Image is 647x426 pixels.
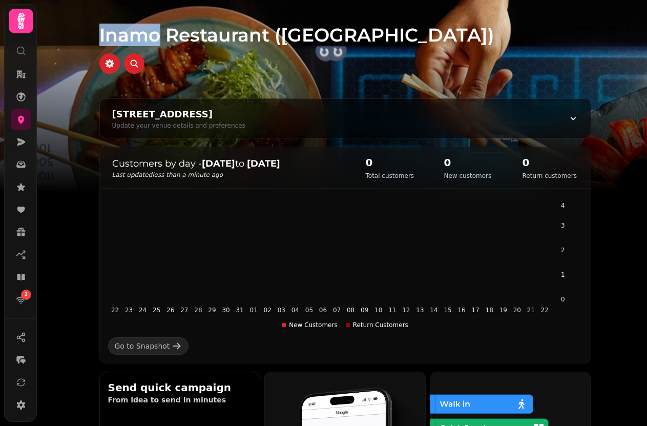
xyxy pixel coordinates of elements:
tspan: 18 [485,307,493,314]
h2: 0 [366,155,414,170]
tspan: 26 [166,307,174,314]
h2: 0 [523,155,577,170]
h2: Send quick campaign [108,380,252,395]
tspan: 11 [388,307,396,314]
tspan: 08 [346,307,354,314]
div: Update your venue details and preferences [112,121,245,130]
div: Go to Snapshot [115,341,170,351]
strong: [DATE] [202,158,235,169]
tspan: 14 [430,307,437,314]
p: From idea to send in minutes [108,395,252,405]
h2: 0 [444,155,492,170]
tspan: 02 [263,307,271,314]
tspan: 25 [153,307,160,314]
tspan: 09 [361,307,368,314]
strong: [DATE] [247,158,280,169]
tspan: 31 [236,307,243,314]
tspan: 1 [561,271,565,278]
tspan: 20 [513,307,520,314]
tspan: 21 [527,307,534,314]
tspan: 13 [416,307,424,314]
tspan: 12 [402,307,410,314]
tspan: 17 [471,307,479,314]
p: Total customers [366,172,414,180]
p: Last updated less than a minute ago [112,171,345,179]
tspan: 10 [374,307,382,314]
tspan: 4 [561,202,565,209]
tspan: 27 [180,307,188,314]
tspan: 16 [457,307,465,314]
span: 2 [25,291,28,298]
tspan: 29 [208,307,216,314]
div: Return Customers [346,321,408,329]
tspan: 07 [332,307,340,314]
tspan: 28 [194,307,202,314]
p: New customers [444,172,492,180]
tspan: 19 [499,307,507,314]
tspan: 15 [444,307,451,314]
tspan: 22 [111,307,118,314]
tspan: 30 [222,307,229,314]
tspan: 0 [561,296,565,303]
tspan: 2 [561,247,565,254]
tspan: 03 [277,307,285,314]
tspan: 22 [540,307,548,314]
tspan: 23 [124,307,132,314]
div: [STREET_ADDRESS] [112,107,245,121]
a: Go to Snapshot [108,337,189,355]
tspan: 3 [561,222,565,229]
tspan: 01 [249,307,257,314]
tspan: 24 [139,307,147,314]
tspan: 04 [291,307,299,314]
div: New Customers [282,321,338,329]
p: Customers by day - to [112,156,345,171]
tspan: 05 [305,307,312,314]
a: 2 [11,290,31,310]
tspan: 06 [319,307,326,314]
p: Return customers [523,172,577,180]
